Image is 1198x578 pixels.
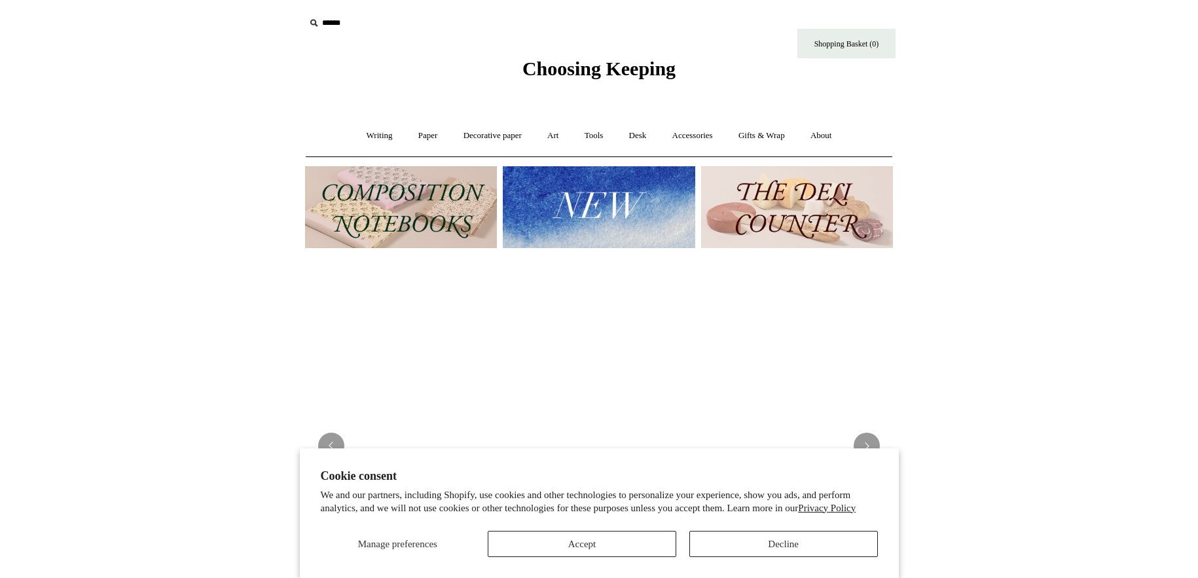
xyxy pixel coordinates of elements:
[358,539,437,549] span: Manage preferences
[854,433,880,459] button: Next
[321,469,878,483] h2: Cookie consent
[452,118,534,153] a: Decorative paper
[573,118,615,153] a: Tools
[661,118,725,153] a: Accessories
[407,118,450,153] a: Paper
[503,166,695,248] img: New.jpg__PID:f73bdf93-380a-4a35-bcfe-7823039498e1
[355,118,405,153] a: Writing
[617,118,659,153] a: Desk
[689,531,878,557] button: Decline
[535,118,570,153] a: Art
[798,503,856,513] a: Privacy Policy
[318,433,344,459] button: Previous
[701,166,893,248] img: The Deli Counter
[305,166,497,248] img: 202302 Composition ledgers.jpg__PID:69722ee6-fa44-49dd-a067-31375e5d54ec
[797,29,896,58] a: Shopping Basket (0)
[488,531,676,557] button: Accept
[522,58,676,79] span: Choosing Keeping
[321,489,878,515] p: We and our partners, including Shopify, use cookies and other technologies to personalize your ex...
[799,118,844,153] a: About
[320,531,475,557] button: Manage preferences
[522,68,676,77] a: Choosing Keeping
[727,118,797,153] a: Gifts & Wrap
